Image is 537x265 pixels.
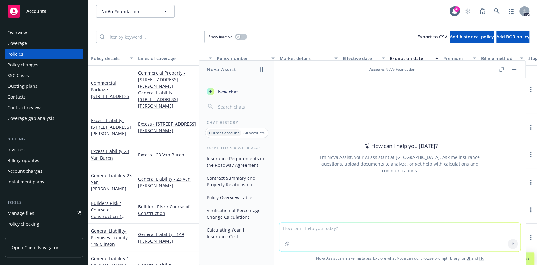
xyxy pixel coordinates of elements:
[138,55,205,62] div: Lines of coverage
[217,55,268,62] div: Policy number
[8,155,39,166] div: Billing updates
[5,200,83,206] div: Tools
[138,203,212,217] a: Builders Risk / Course of Construction
[5,145,83,155] a: Invoices
[417,34,447,40] span: Export to CSV
[369,67,415,72] div: : NoVo Foundation
[5,177,83,187] a: Installment plans
[91,200,131,252] a: Builders Risk / Course of Construction
[527,178,534,186] a: more
[91,87,133,106] span: - [STREET_ADDRESS][PERSON_NAME]
[5,49,83,59] a: Policies
[5,28,83,38] a: Overview
[5,70,83,81] a: SSC Cases
[8,166,42,176] div: Account charges
[88,51,136,66] button: Policy details
[5,166,83,176] a: Account charges
[101,8,156,15] span: NoVo Foundation
[217,88,238,95] span: New chat
[5,136,83,142] div: Billing
[5,219,83,229] a: Policy checking
[96,31,205,43] input: Filter by keyword...
[8,81,37,91] div: Quoting plans
[441,51,478,66] button: Premium
[450,31,494,43] button: Add historical policy
[277,51,340,66] button: Market details
[5,155,83,166] a: Billing updates
[311,154,488,174] div: I'm Nova Assist, your AI assistant at [GEOGRAPHIC_DATA]. Ask me insurance questions, upload docum...
[91,148,129,161] a: Excess Liability
[496,31,529,43] button: Add BOR policy
[369,67,384,72] span: Account
[12,244,59,251] span: Open Client Navigator
[91,117,131,137] span: - [STREET_ADDRESS][PERSON_NAME]
[450,34,494,40] span: Add historical policy
[5,230,83,240] a: Manage exposures
[5,3,83,20] a: Accounts
[91,55,126,62] div: Policy details
[476,5,489,18] a: Report a Bug
[5,81,83,91] a: Quoting plans
[8,49,23,59] div: Policies
[390,55,431,62] div: Expiration date
[8,70,29,81] div: SSC Cases
[467,256,470,261] a: BI
[138,121,212,134] a: Excess - [STREET_ADDRESS][PERSON_NAME]
[387,51,441,66] button: Expiration date
[340,51,387,66] button: Effective date
[91,228,131,247] a: General Liability
[96,5,175,18] button: NoVo Foundation
[527,151,534,158] a: more
[8,113,54,123] div: Coverage gap analysis
[204,153,269,170] button: Insurance Requirements in the Roadway Agreement
[8,28,27,38] div: Overview
[8,177,44,187] div: Installment plans
[496,34,529,40] span: Add BOR policy
[138,176,212,189] a: General Liability - 23 Van [PERSON_NAME]
[8,208,34,218] div: Manage files
[138,89,212,109] a: General Liability - [STREET_ADDRESS][PERSON_NAME]
[8,145,25,155] div: Invoices
[199,145,274,151] div: More than a week ago
[527,234,534,241] a: more
[243,130,265,136] p: All accounts
[91,228,131,247] span: - Premises Liability - 149 Clinton
[481,55,516,62] div: Billing method
[209,130,239,136] p: Current account
[204,205,269,222] button: Verification of Percentage Change Calculations
[443,55,469,62] div: Premium
[478,51,526,66] button: Billing method
[505,5,517,18] a: Switch app
[343,55,378,62] div: Effective date
[91,172,132,192] a: General Liability
[204,225,269,242] button: Calculating Year 1 Insurance Cost
[5,92,83,102] a: Contacts
[136,51,214,66] button: Lines of coverage
[527,86,534,93] a: more
[5,103,83,113] a: Contract review
[5,113,83,123] a: Coverage gap analysis
[454,6,460,12] div: 31
[204,86,269,97] button: New chat
[5,208,83,218] a: Manage files
[138,70,212,89] a: Commercial Property - [STREET_ADDRESS][PERSON_NAME]
[91,172,132,192] span: - 23 Van [PERSON_NAME]
[8,60,38,70] div: Policy changes
[8,103,41,113] div: Contract review
[91,117,131,137] a: Excess Liability
[217,102,267,111] input: Search chats
[362,142,438,150] div: How can I help you [DATE]?
[204,192,269,203] button: Policy Overview Table
[8,38,27,48] div: Coverage
[207,66,236,73] h1: Nova Assist
[199,120,274,125] div: Chat History
[417,31,447,43] button: Export to CSV
[138,231,212,244] a: General Liability - 149 [PERSON_NAME]
[138,151,212,158] a: Excess - 23 Van Buren
[479,256,484,261] a: TR
[8,219,39,229] div: Policy checking
[527,206,534,214] a: more
[5,38,83,48] a: Coverage
[8,92,26,102] div: Contacts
